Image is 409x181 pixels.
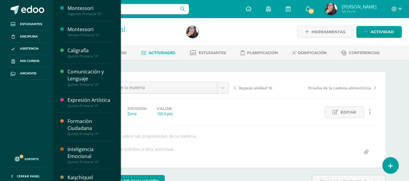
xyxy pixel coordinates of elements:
[68,132,114,136] div: Quinto Primaria "A"
[25,157,39,161] span: Soporte
[234,85,305,91] a: Repaso unidad 10
[371,26,394,37] span: Actividad
[190,48,226,58] a: Estudiantes
[17,174,40,178] span: Cerrar panel
[241,48,278,58] a: Planificación
[292,48,327,58] a: Dosificación
[20,59,39,63] span: Mis cursos
[5,31,48,43] a: Disciplina
[57,4,189,14] input: Busca un usuario...
[349,50,380,55] span: Conferencias
[305,85,376,91] a: Prueba de la cadena alimenticia
[68,160,114,164] div: Quinto Primaria "A"
[68,104,114,108] div: Quinto Primaria "A"
[68,54,114,58] div: Quinto Primaria "A"
[20,46,39,51] span: Asistencia
[342,9,377,14] span: Mi Perfil
[141,48,175,58] a: Actividades
[127,106,147,111] label: División:
[76,33,179,39] div: Quinto Primaria 'A'
[76,25,179,33] h1: Medio Natural
[186,26,199,38] img: a4949280c3544943337a6bdfbeb60e76.png
[68,146,114,160] div: Inteligencia Emocional
[68,5,114,16] a: MontessoriSegundo Primaria "A"
[308,8,315,15] span: 26
[149,50,175,55] span: Actividades
[68,174,114,181] div: Kaqchiquel
[127,111,147,116] div: Zona
[298,50,327,55] span: Dosificación
[68,12,114,16] div: Segundo Primaria "A"
[5,55,48,67] a: Mis cursos
[342,4,377,10] span: [PERSON_NAME]
[84,133,378,139] div: Cuadro sinoptico sobre las propiedades de la materia
[68,82,114,87] div: Quinto Primaria "A"
[341,48,380,58] a: Conferencias
[91,146,177,158] div: No hay archivos subidos a esta actividad...
[87,82,229,93] a: Propiedades de la materia
[68,26,114,37] a: MontessoriTercero Primaria "A"
[68,118,114,136] a: Formación CiudadanaQuinto Primaria "A"
[68,47,114,58] a: CaligrafíaQuinto Primaria "A"
[157,106,173,111] label: Valor:
[5,43,48,55] a: Asistencia
[199,50,226,55] span: Estudiantes
[341,107,356,118] span: Editar
[20,22,42,27] span: Estudiantes
[68,146,114,164] a: Inteligencia EmocionalQuinto Primaria "A"
[68,47,114,54] div: Caligrafía
[68,5,114,12] div: Montessori
[5,18,48,31] a: Estudiantes
[356,26,402,38] a: Actividad
[7,151,46,166] a: Soporte
[68,97,114,104] div: Expresión Artística
[68,68,114,86] a: Comunicación y LenguajeQuinto Primaria "A"
[91,82,213,93] span: Propiedades de la materia
[68,97,114,108] a: Expresión ArtísticaQuinto Primaria "A"
[325,3,337,15] img: a4949280c3544943337a6bdfbeb60e76.png
[68,118,114,132] div: Formación Ciudadana
[68,26,114,33] div: Montessori
[68,68,114,82] div: Comunicación y Lenguaje
[5,67,48,80] a: Archivos
[312,26,345,37] span: Herramientas
[308,85,371,91] span: Prueba de la cadena alimenticia
[68,33,114,37] div: Tercero Primaria "A"
[239,85,272,91] span: Repaso unidad 10
[157,111,173,116] div: 100.0 pts
[20,34,38,39] span: Disciplina
[247,50,278,55] span: Planificación
[20,71,36,76] span: Archivos
[297,26,353,38] a: Herramientas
